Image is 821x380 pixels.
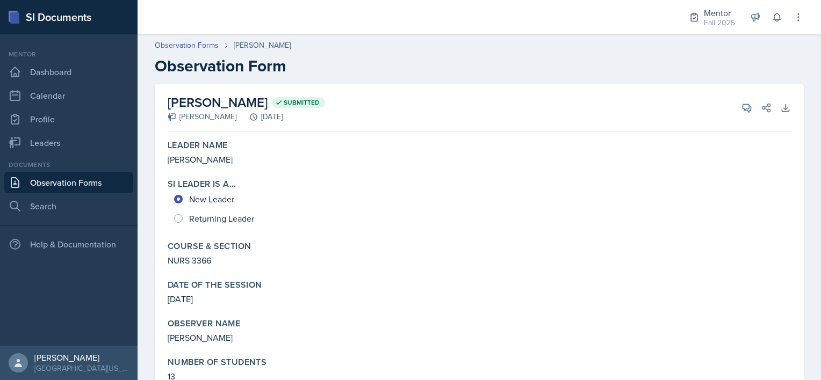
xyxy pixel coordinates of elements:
a: Profile [4,108,133,130]
div: Fall 2025 [704,17,735,28]
a: Observation Forms [4,172,133,193]
label: Number of Students [168,357,267,368]
div: [GEOGRAPHIC_DATA][US_STATE] [34,363,129,374]
label: Leader Name [168,140,227,151]
div: [PERSON_NAME] [168,111,236,122]
h2: Observation Form [155,56,804,76]
div: [DATE] [236,111,283,122]
label: SI Leader is a... [168,179,236,189]
div: [PERSON_NAME] [34,352,129,363]
p: [PERSON_NAME] [168,331,791,344]
div: Mentor [704,6,735,19]
p: [PERSON_NAME] [168,153,791,166]
label: Course & Section [168,241,251,252]
label: Date of the Session [168,280,262,290]
p: NURS 3366 [168,254,791,267]
a: Observation Forms [155,40,219,51]
label: Observer name [168,318,240,329]
a: Calendar [4,85,133,106]
h2: [PERSON_NAME] [168,93,325,112]
div: Help & Documentation [4,233,133,255]
p: [DATE] [168,293,791,305]
div: Mentor [4,49,133,59]
div: Documents [4,160,133,170]
div: [PERSON_NAME] [234,40,291,51]
a: Dashboard [4,61,133,83]
a: Leaders [4,132,133,154]
a: Search [4,195,133,217]
span: Submitted [284,98,320,107]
